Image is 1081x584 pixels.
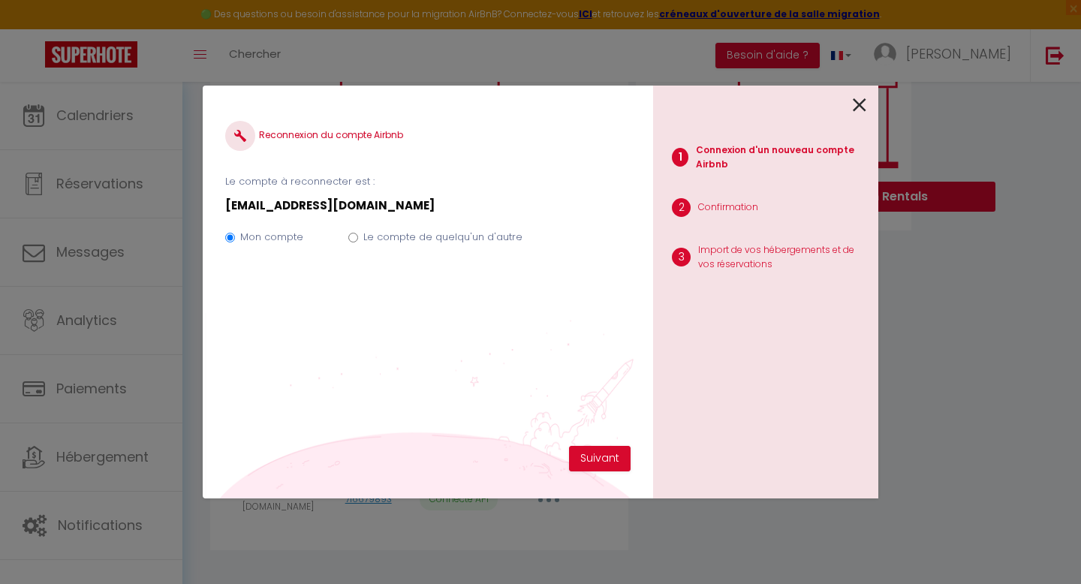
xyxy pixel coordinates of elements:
button: Ouvrir le widget de chat LiveChat [12,6,57,51]
h4: Reconnexion du compte Airbnb [225,121,631,151]
span: 2 [672,198,691,217]
p: Import de vos hébergements et de vos réservations [698,243,866,272]
p: Le compte à reconnecter est : [225,174,631,189]
label: Le compte de quelqu'un d'autre [363,230,522,245]
p: Confirmation [698,200,758,215]
p: [EMAIL_ADDRESS][DOMAIN_NAME] [225,197,631,215]
span: 3 [672,248,691,266]
span: 1 [672,148,688,167]
p: Connexion d'un nouveau compte Airbnb [696,143,866,172]
button: Suivant [569,446,631,471]
label: Mon compte [240,230,303,245]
